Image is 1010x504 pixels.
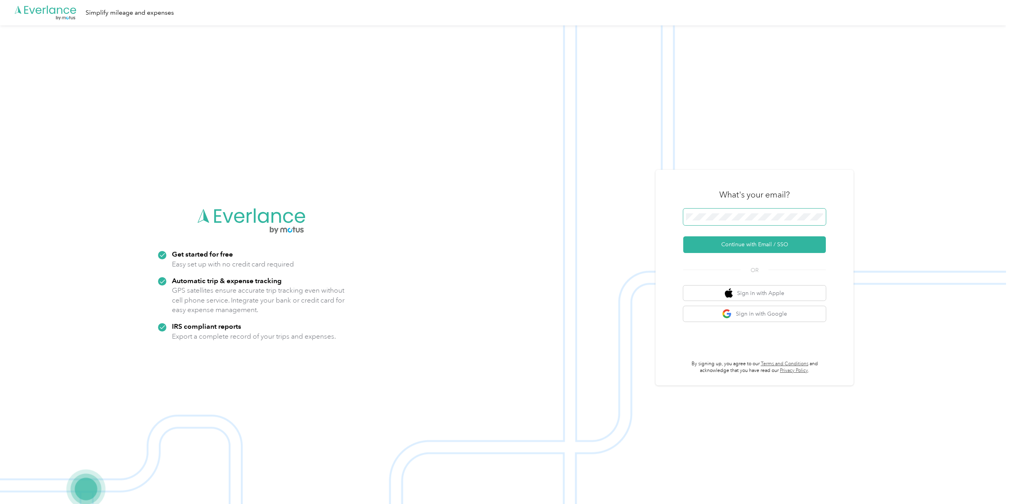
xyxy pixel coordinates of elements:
[86,8,174,18] div: Simplify mileage and expenses
[172,322,241,330] strong: IRS compliant reports
[172,259,294,269] p: Easy set up with no credit card required
[725,288,733,298] img: apple logo
[172,276,282,285] strong: Automatic trip & expense tracking
[683,306,826,322] button: google logoSign in with Google
[172,332,336,341] p: Export a complete record of your trips and expenses.
[172,250,233,258] strong: Get started for free
[719,189,790,200] h3: What's your email?
[761,361,808,367] a: Terms and Conditions
[683,286,826,301] button: apple logoSign in with Apple
[683,360,826,374] p: By signing up, you agree to our and acknowledge that you have read our .
[722,309,732,319] img: google logo
[172,286,345,315] p: GPS satellites ensure accurate trip tracking even without cell phone service. Integrate your bank...
[741,266,768,274] span: OR
[683,236,826,253] button: Continue with Email / SSO
[780,368,808,374] a: Privacy Policy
